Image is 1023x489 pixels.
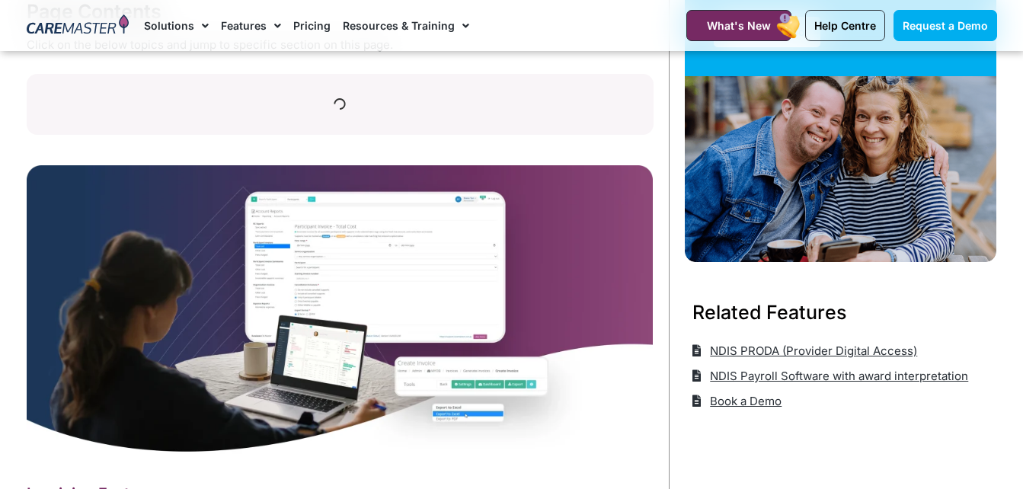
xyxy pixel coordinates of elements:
a: Help Centre [805,10,885,41]
h3: Related Features [692,299,989,326]
span: NDIS PRODA (Provider Digital Access) [706,338,917,363]
span: What's New [707,19,771,32]
a: NDIS Payroll Software with award interpretation [692,363,969,388]
img: Support Worker and NDIS Participant out for a coffee. [685,76,997,262]
a: Request a Demo [894,10,997,41]
a: Book a Demo [692,388,782,414]
a: NDIS PRODA (Provider Digital Access) [692,338,918,363]
span: NDIS Payroll Software with award interpretation [706,363,968,388]
img: CareMaster Logo [27,14,129,37]
span: Book a Demo [706,388,782,414]
span: Help Centre [814,19,876,32]
span: Request a Demo [903,19,988,32]
a: What's New [686,10,791,41]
